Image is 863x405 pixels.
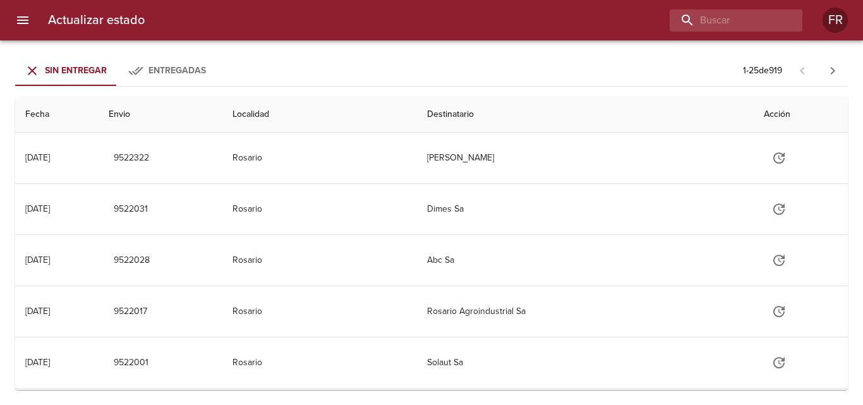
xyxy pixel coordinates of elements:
span: Entregadas [148,65,206,76]
span: 9522031 [114,202,148,217]
span: Actualizar estado y agregar documentación [764,305,794,316]
span: Actualizar estado y agregar documentación [764,152,794,162]
div: Tabs Envios [15,56,217,86]
span: 9522017 [114,304,147,320]
th: Destinatario [417,97,754,133]
div: [DATE] [25,203,50,214]
div: [DATE] [25,357,50,368]
td: Rosario [222,286,416,337]
td: Solaut Sa [417,337,754,388]
h6: Actualizar estado [48,10,145,30]
button: 9522031 [109,198,153,221]
button: 9522028 [109,249,155,272]
div: FR [823,8,848,33]
span: Actualizar estado y agregar documentación [764,203,794,214]
td: Rosario [222,235,416,286]
span: Actualizar estado y agregar documentación [764,254,794,265]
span: 9522322 [114,150,149,166]
p: 1 - 25 de 919 [743,64,782,77]
td: Abc Sa [417,235,754,286]
td: Rosario [222,184,416,234]
td: Rosario [222,337,416,388]
span: Pagina siguiente [818,56,848,86]
div: [DATE] [25,152,50,163]
button: 9522001 [109,351,154,375]
button: 9522017 [109,300,152,323]
th: Envio [99,97,222,133]
span: 9522001 [114,355,148,371]
button: 9522322 [109,147,154,170]
th: Fecha [15,97,99,133]
span: Pagina anterior [787,64,818,76]
span: 9522028 [114,253,150,269]
div: [DATE] [25,255,50,265]
button: menu [8,5,38,35]
div: Abrir información de usuario [823,8,848,33]
td: Dimes Sa [417,184,754,234]
td: [PERSON_NAME] [417,133,754,183]
div: [DATE] [25,306,50,317]
td: Rosario Agroindustrial Sa [417,286,754,337]
span: Actualizar estado y agregar documentación [764,356,794,367]
th: Localidad [222,97,416,133]
input: buscar [670,9,781,32]
td: Rosario [222,133,416,183]
th: Acción [754,97,848,133]
span: Sin Entregar [45,65,107,76]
